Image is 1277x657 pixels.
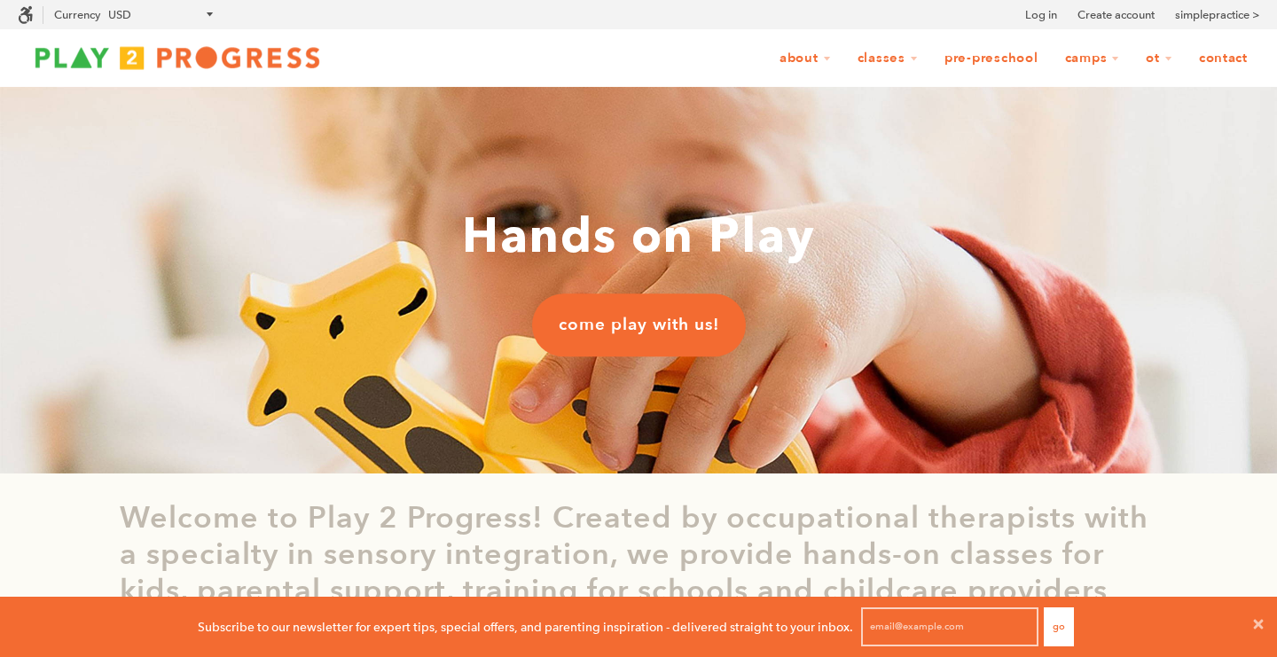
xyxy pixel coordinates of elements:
p: Welcome to Play 2 Progress! Created by occupational therapists with a specialty in sensory integr... [120,500,1157,645]
label: Currency [54,8,100,21]
button: Go [1044,607,1074,646]
a: About [768,42,842,75]
a: Contact [1187,42,1259,75]
input: email@example.com [861,607,1038,646]
span: come play with us! [559,314,719,337]
p: Subscribe to our newsletter for expert tips, special offers, and parenting inspiration - delivere... [198,617,853,637]
a: Pre-Preschool [933,42,1050,75]
img: Play2Progress logo [18,40,337,75]
a: Log in [1025,6,1057,24]
a: Camps [1054,42,1132,75]
a: simplepractice > [1175,6,1259,24]
a: come play with us! [532,294,746,356]
a: Classes [846,42,929,75]
a: OT [1134,42,1184,75]
a: Create account [1077,6,1155,24]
